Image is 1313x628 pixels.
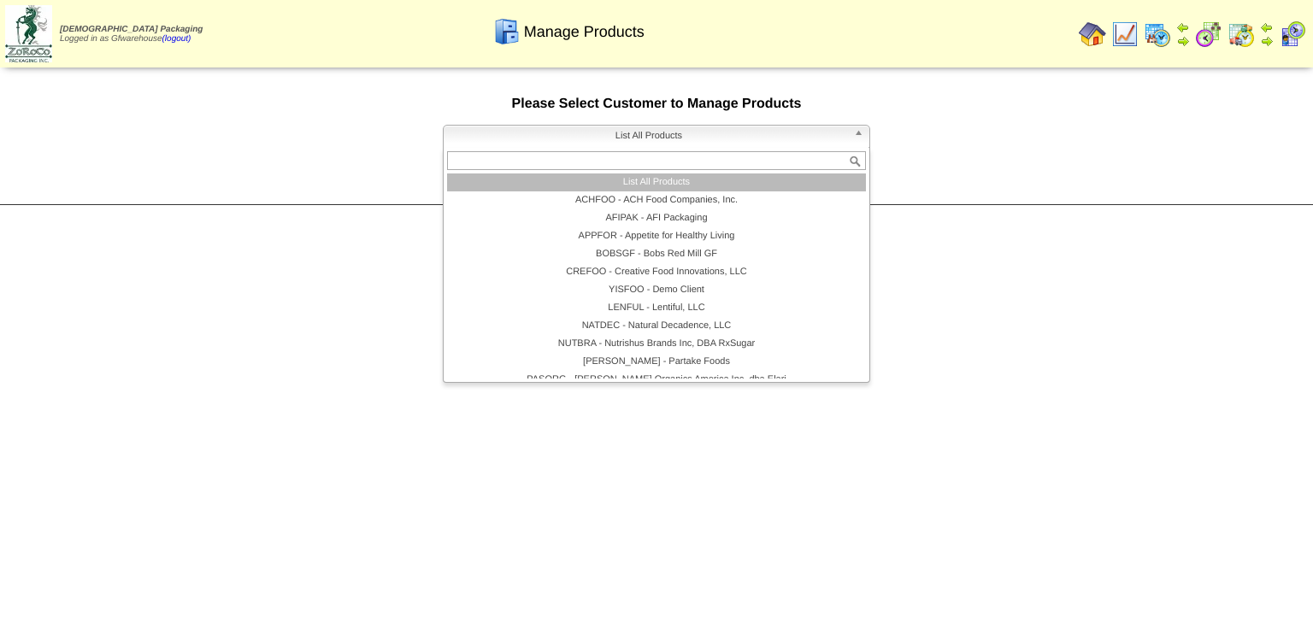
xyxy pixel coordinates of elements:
a: (logout) [162,34,191,44]
li: BOBSGF - Bobs Red Mill GF [447,245,866,263]
li: NUTBRA - Nutrishus Brands Inc, DBA RxSugar [447,335,866,353]
li: NATDEC - Natural Decadence, LLC [447,317,866,335]
li: AFIPAK - AFI Packaging [447,209,866,227]
li: LENFUL - Lentiful, LLC [447,299,866,317]
img: arrowright.gif [1260,34,1274,48]
span: Manage Products [524,23,645,41]
img: line_graph.gif [1111,21,1139,48]
img: arrowleft.gif [1260,21,1274,34]
img: calendarprod.gif [1144,21,1171,48]
span: List All Products [450,126,847,146]
li: YISFOO - Demo Client [447,281,866,299]
img: home.gif [1079,21,1106,48]
li: PASORG - [PERSON_NAME] Organics America Inc. dba Elari [447,371,866,389]
li: [PERSON_NAME] - Partake Foods [447,353,866,371]
img: cabinet.gif [493,18,521,45]
img: calendarblend.gif [1195,21,1222,48]
img: calendarcustomer.gif [1279,21,1306,48]
span: Please Select Customer to Manage Products [512,97,802,111]
img: calendarinout.gif [1228,21,1255,48]
li: APPFOR - Appetite for Healthy Living [447,227,866,245]
li: List All Products [447,173,866,191]
img: arrowleft.gif [1176,21,1190,34]
img: zoroco-logo-small.webp [5,5,52,62]
li: ACHFOO - ACH Food Companies, Inc. [447,191,866,209]
li: CREFOO - Creative Food Innovations, LLC [447,263,866,281]
span: Logged in as Gfwarehouse [60,25,203,44]
img: arrowright.gif [1176,34,1190,48]
span: [DEMOGRAPHIC_DATA] Packaging [60,25,203,34]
